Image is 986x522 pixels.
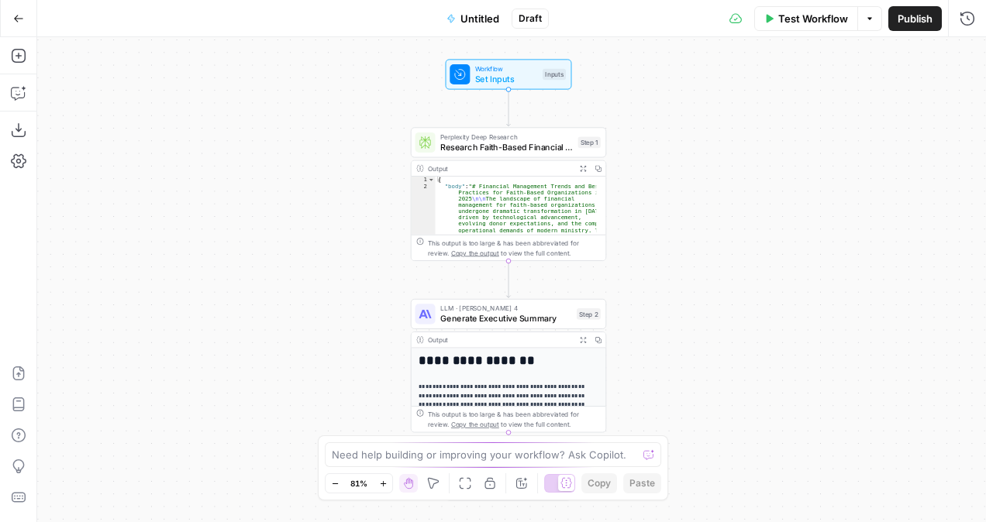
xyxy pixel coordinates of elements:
span: LLM · [PERSON_NAME] 4 [440,304,571,314]
span: Workflow [475,64,538,74]
g: Edge from start to step_1 [507,89,511,126]
span: Copy [588,476,611,490]
button: Paste [623,473,661,493]
span: Publish [898,11,933,26]
div: This output is too large & has been abbreviated for review. to view the full content. [428,238,601,258]
div: This output is too large & has been abbreviated for review. to view the full content. [428,409,601,429]
button: Copy [581,473,617,493]
span: Perplexity Deep Research [440,132,573,142]
button: Publish [888,6,942,31]
span: Generate Executive Summary [440,312,571,325]
div: 1 [412,177,436,183]
div: Perplexity Deep ResearchResearch Faith-Based Financial ManagementStep 1Output{ "body":"# Financia... [411,127,606,261]
g: Edge from step_1 to step_2 [507,260,511,297]
span: Test Workflow [778,11,848,26]
div: Output [428,335,572,345]
div: Output [428,163,572,173]
span: Set Inputs [475,73,538,85]
div: Step 1 [578,137,601,149]
button: Untitled [437,6,509,31]
div: Step 2 [577,308,601,320]
span: Copy the output [451,421,499,428]
span: Paste [629,476,655,490]
div: EndOutput [411,470,606,500]
span: 81% [350,477,367,489]
span: Research Faith-Based Financial Management [440,140,573,153]
span: Copy the output [451,249,499,257]
div: Inputs [543,69,566,81]
button: Test Workflow [754,6,858,31]
span: Toggle code folding, rows 1 through 3 [428,177,435,183]
span: Untitled [460,11,499,26]
span: Draft [519,12,542,26]
div: WorkflowSet InputsInputs [411,59,606,89]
